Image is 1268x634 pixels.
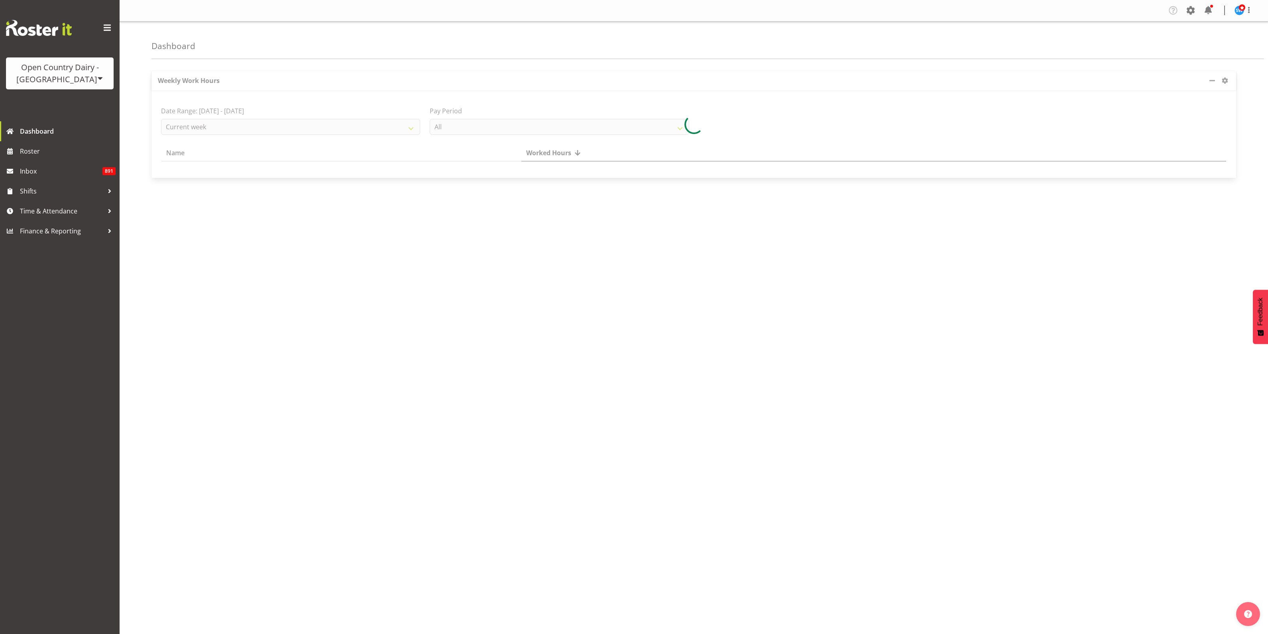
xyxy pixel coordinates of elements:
[14,61,106,85] div: Open Country Dairy - [GEOGRAPHIC_DATA]
[102,167,116,175] span: 891
[1244,610,1252,618] img: help-xxl-2.png
[1253,290,1268,344] button: Feedback - Show survey
[151,41,195,51] h4: Dashboard
[20,205,104,217] span: Time & Attendance
[20,225,104,237] span: Finance & Reporting
[20,125,116,137] span: Dashboard
[1235,6,1244,15] img: steve-webb8258.jpg
[1257,298,1264,326] span: Feedback
[20,145,116,157] span: Roster
[6,20,72,36] img: Rosterit website logo
[20,165,102,177] span: Inbox
[20,185,104,197] span: Shifts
